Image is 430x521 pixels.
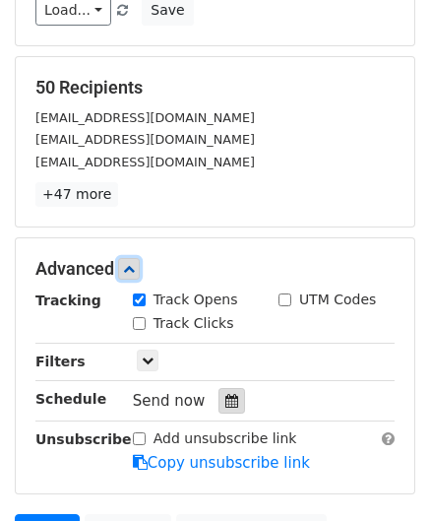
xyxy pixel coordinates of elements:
a: Copy unsubscribe link [133,454,310,472]
label: Track Opens [154,290,238,310]
h5: 50 Recipients [35,77,395,98]
h5: Advanced [35,258,395,280]
a: +47 more [35,182,118,207]
label: Track Clicks [154,313,234,334]
label: Add unsubscribe link [154,428,297,449]
small: [EMAIL_ADDRESS][DOMAIN_NAME] [35,132,255,147]
strong: Schedule [35,391,106,407]
label: UTM Codes [299,290,376,310]
strong: Unsubscribe [35,431,132,447]
span: Send now [133,392,206,410]
small: [EMAIL_ADDRESS][DOMAIN_NAME] [35,155,255,169]
strong: Tracking [35,293,101,308]
small: [EMAIL_ADDRESS][DOMAIN_NAME] [35,110,255,125]
strong: Filters [35,354,86,369]
iframe: Chat Widget [332,426,430,521]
